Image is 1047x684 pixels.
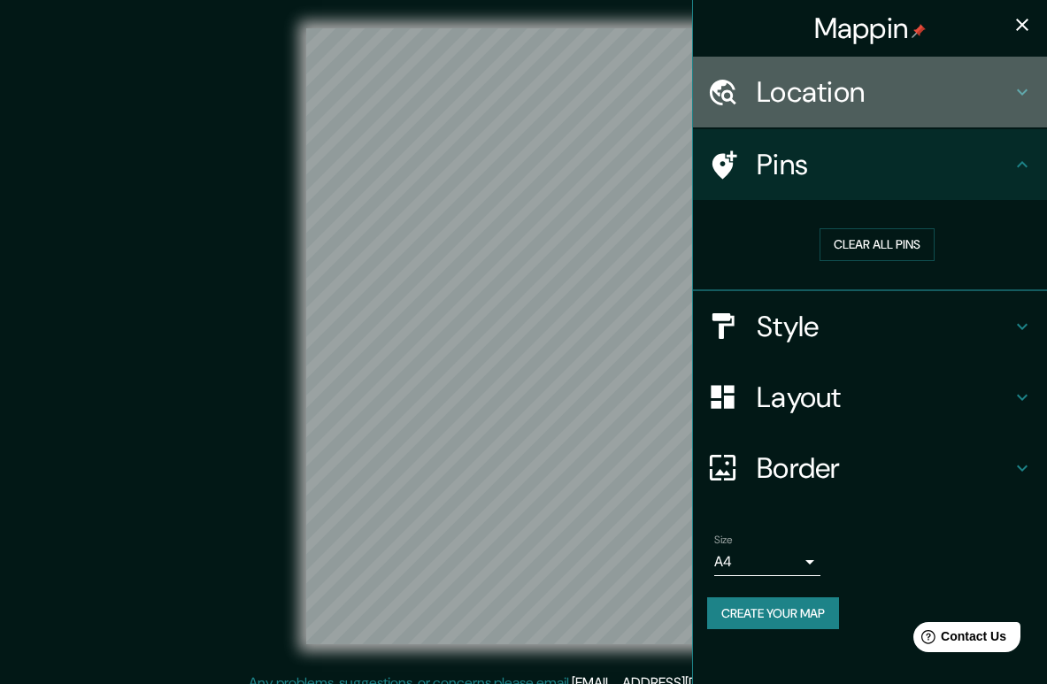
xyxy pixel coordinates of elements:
div: Border [693,433,1047,503]
h4: Location [757,74,1012,110]
div: Location [693,57,1047,127]
div: Layout [693,362,1047,433]
label: Size [714,532,733,547]
button: Clear all pins [820,228,935,261]
h4: Style [757,309,1012,344]
div: Pins [693,129,1047,200]
div: Style [693,291,1047,362]
img: pin-icon.png [912,24,926,38]
h4: Border [757,450,1012,486]
h4: Mappin [814,11,927,46]
button: Create your map [707,597,839,630]
h4: Pins [757,147,1012,182]
canvas: Map [306,28,742,644]
h4: Layout [757,380,1012,415]
iframe: Help widget launcher [889,615,1028,665]
div: A4 [714,548,820,576]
